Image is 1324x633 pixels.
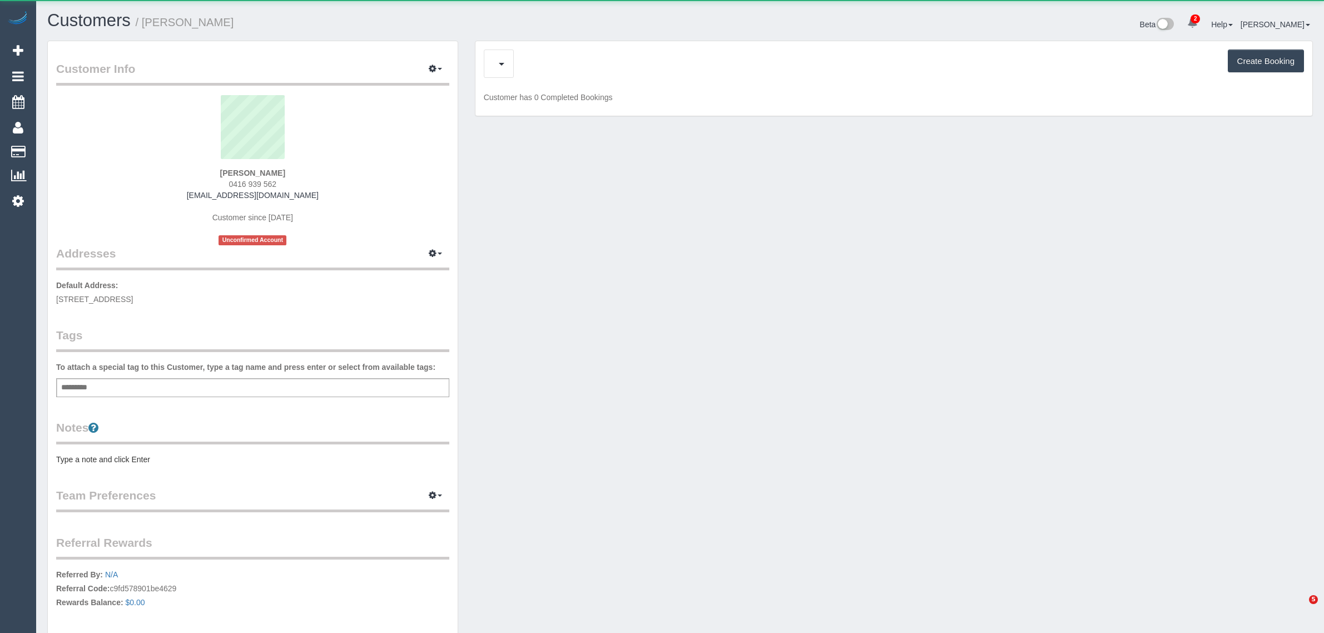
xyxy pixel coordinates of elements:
a: $0.00 [126,598,145,607]
a: Help [1211,20,1233,29]
span: Unconfirmed Account [219,235,286,245]
img: Automaid Logo [7,11,29,27]
a: 2 [1182,11,1203,36]
span: 2 [1191,14,1200,23]
strong: [PERSON_NAME] [220,169,285,177]
small: / [PERSON_NAME] [136,16,234,28]
label: Referred By: [56,569,103,580]
span: 0416 939 562 [229,180,277,189]
legend: Customer Info [56,61,449,86]
a: Beta [1140,20,1174,29]
label: To attach a special tag to this Customer, type a tag name and press enter or select from availabl... [56,362,435,373]
pre: Type a note and click Enter [56,454,449,465]
span: Customer since [DATE] [212,213,293,222]
legend: Team Preferences [56,487,449,512]
legend: Referral Rewards [56,535,449,560]
a: Customers [47,11,131,30]
label: Referral Code: [56,583,110,594]
img: New interface [1156,18,1174,32]
span: 5 [1309,595,1318,604]
a: N/A [105,570,118,579]
a: [PERSON_NAME] [1241,20,1310,29]
label: Rewards Balance: [56,597,123,608]
legend: Notes [56,419,449,444]
button: Create Booking [1228,50,1304,73]
legend: Tags [56,327,449,352]
p: c9fd578901be4629 [56,569,449,611]
p: Customer has 0 Completed Bookings [484,92,1304,103]
a: [EMAIL_ADDRESS][DOMAIN_NAME] [187,191,319,200]
label: Default Address: [56,280,118,291]
span: [STREET_ADDRESS] [56,295,133,304]
iframe: Intercom live chat [1286,595,1313,622]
